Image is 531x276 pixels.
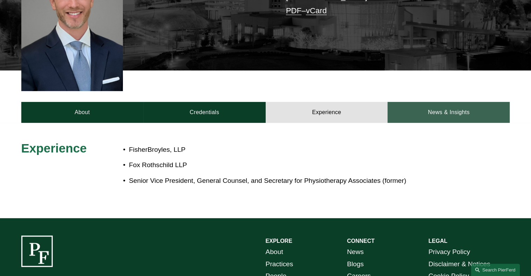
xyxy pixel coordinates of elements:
[266,246,283,258] a: About
[347,238,375,244] strong: CONNECT
[143,102,266,123] a: Credentials
[388,102,510,123] a: News & Insights
[347,246,364,258] a: News
[347,258,364,270] a: Blogs
[428,258,490,270] a: Disclaimer & Notices
[471,264,520,276] a: Search this site
[266,238,292,244] strong: EXPLORE
[129,144,449,156] p: FisherBroyles, LLP
[266,102,388,123] a: Experience
[129,159,449,171] p: Fox Rothschild LLP
[21,141,87,155] span: Experience
[428,238,447,244] strong: LEGAL
[21,102,143,123] a: About
[266,258,293,270] a: Practices
[286,6,302,15] a: PDF
[428,246,470,258] a: Privacy Policy
[306,6,327,15] a: vCard
[129,175,449,187] p: Senior Vice President, General Counsel, and Secretary for Physiotherapy Associates (former)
